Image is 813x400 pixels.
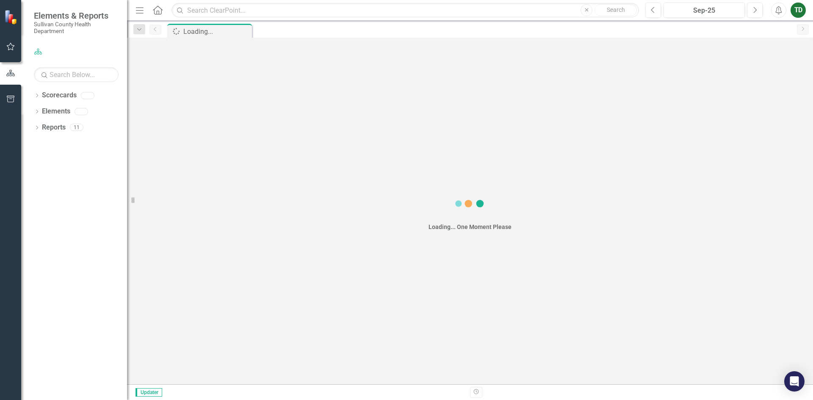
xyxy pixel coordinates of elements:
[664,3,745,18] button: Sep-25
[607,6,625,13] span: Search
[183,26,250,37] div: Loading...
[429,223,512,231] div: Loading... One Moment Please
[595,4,637,16] button: Search
[666,6,742,16] div: Sep-25
[135,388,162,397] span: Updater
[70,124,83,131] div: 11
[42,91,77,100] a: Scorecards
[171,3,639,18] input: Search ClearPoint...
[784,371,805,392] div: Open Intercom Messenger
[791,3,806,18] button: TD
[34,21,119,35] small: Sullivan County Health Department
[4,9,19,25] img: ClearPoint Strategy
[34,67,119,82] input: Search Below...
[42,123,66,132] a: Reports
[34,11,119,21] span: Elements & Reports
[42,107,70,116] a: Elements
